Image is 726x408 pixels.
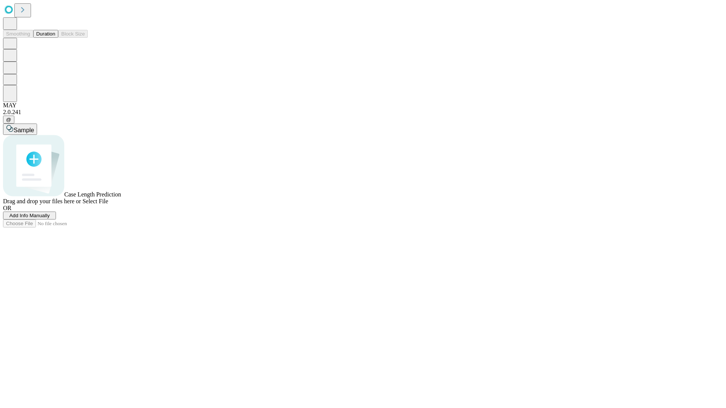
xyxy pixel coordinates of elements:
[3,198,81,204] span: Drag and drop your files here or
[3,205,11,211] span: OR
[33,30,58,38] button: Duration
[6,117,11,122] span: @
[3,102,723,109] div: MAY
[14,127,34,133] span: Sample
[3,124,37,135] button: Sample
[9,213,50,218] span: Add Info Manually
[3,30,33,38] button: Smoothing
[58,30,88,38] button: Block Size
[82,198,108,204] span: Select File
[3,109,723,116] div: 2.0.241
[64,191,121,198] span: Case Length Prediction
[3,212,56,219] button: Add Info Manually
[3,116,14,124] button: @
